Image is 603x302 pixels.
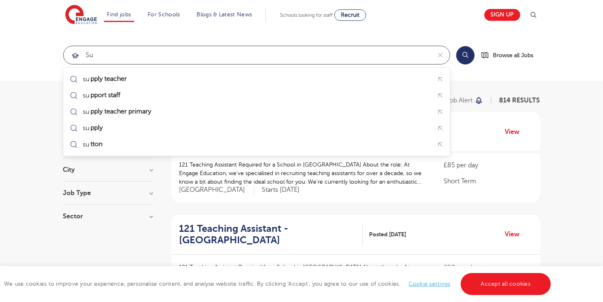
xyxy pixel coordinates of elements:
a: For Schools [148,11,180,18]
p: 121 Teaching Assistant Required for a School in [GEOGRAPHIC_DATA] About the role: At Engage Educa... [179,160,428,186]
img: Engage Education [65,5,97,25]
button: Fill query with "sutton" [434,138,446,151]
a: Accept all cookies [461,273,551,295]
a: Find jobs [107,11,131,18]
mark: pply teacher primary [89,107,152,116]
h3: City [63,167,153,173]
a: Sign up [484,9,520,21]
span: 814 RESULTS [499,97,540,104]
ul: Submit [66,71,447,153]
span: Posted [DATE] [369,230,406,239]
a: Recruit [334,9,366,21]
a: Blogs & Latest News [197,11,252,18]
h3: Sector [63,213,153,220]
a: Cookie settings [409,281,451,287]
h2: 121 Teaching Assistant - [GEOGRAPHIC_DATA] [179,223,357,246]
h3: Job Type [63,190,153,196]
a: View [505,229,526,240]
div: su [83,108,152,116]
span: Recruit [341,12,360,18]
button: Fill query with "support staff" [434,89,446,102]
mark: pport staff [89,90,121,100]
p: Starts [DATE] [262,186,300,194]
a: View [505,127,526,137]
button: Clear [431,46,450,64]
div: su [83,124,104,132]
span: Browse all Jobs [493,51,534,60]
a: Browse all Jobs [481,51,540,60]
button: Search [456,46,475,64]
mark: pply teacher [89,74,128,84]
p: 121 Teaching Assistant Required for a School in [GEOGRAPHIC_DATA] About the role: At Engage Educa... [179,263,428,289]
p: £90 per day [444,263,532,273]
div: su [83,91,121,100]
span: We use cookies to improve your experience, personalise content, and analyse website traffic. By c... [4,281,553,287]
mark: pply [89,123,104,133]
button: Fill query with "supply teacher" [434,73,446,85]
p: Save job alert [431,97,473,104]
span: Schools looking for staff [280,12,333,18]
div: Submit [63,46,450,64]
button: Save job alert [431,97,484,104]
span: [GEOGRAPHIC_DATA] [179,186,254,194]
button: Fill query with "supply teacher primary" [434,105,446,118]
p: £85 per day [444,160,532,170]
mark: tton [89,139,104,149]
button: Fill query with "supply" [434,122,446,134]
input: Submit [64,46,431,64]
a: 121 Teaching Assistant - [GEOGRAPHIC_DATA] [179,223,363,246]
div: su [83,75,128,83]
p: Short Term [444,176,532,186]
div: su [83,140,104,149]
